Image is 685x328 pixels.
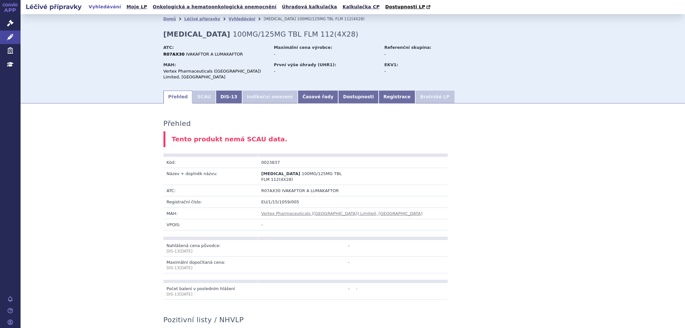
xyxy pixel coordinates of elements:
td: - [258,283,353,300]
a: Domů [163,17,176,21]
p: DIS-13 [167,292,255,297]
a: Dostupnosti LP [383,3,434,12]
a: Registrace [379,91,415,103]
a: Vertex Pharmaceuticals ([GEOGRAPHIC_DATA]) Limited, [GEOGRAPHIC_DATA] [261,211,423,216]
strong: Referenční skupina: [384,45,431,50]
td: Registrační číslo: [163,196,258,208]
span: 100MG/125MG TBL FLM 112(4X28) [261,171,342,182]
div: - [274,51,378,57]
p: DIS-13 [167,265,255,271]
a: Kalkulačka CP [341,3,382,11]
a: Onkologická a hematoonkologická onemocnění [151,3,278,11]
td: MAH: [163,208,258,219]
div: Tento produkt nemá SCAU data. [163,131,542,147]
td: EU/1/15/1059/005 [258,196,448,208]
div: - [274,68,378,74]
td: ATC: [163,185,258,196]
td: Název + doplněk názvu: [163,168,258,185]
a: Vyhledávání [229,17,255,21]
strong: První výše úhrady (UHR1): [274,62,336,67]
div: - [384,68,457,74]
span: 100MG/125MG TBL FLM 112(4X28) [297,17,364,21]
a: Přehled [163,91,193,103]
span: [MEDICAL_DATA] [264,17,296,21]
span: [DATE] [180,292,193,297]
div: Vertex Pharmaceuticals ([GEOGRAPHIC_DATA]) Limited, [GEOGRAPHIC_DATA] [163,68,268,80]
td: 0023837 [258,157,353,168]
span: [DATE] [180,266,193,270]
a: Léčivé přípravky [184,17,220,21]
h3: Přehled [163,120,191,128]
strong: EKV1: [384,62,398,67]
td: - [258,219,448,230]
span: 100MG/125MG TBL FLM 112(4X28) [233,30,358,38]
span: [MEDICAL_DATA] [261,171,300,176]
td: Kód: [163,157,258,168]
span: R07AX30 [261,188,281,193]
a: Úhradová kalkulačka [280,3,339,11]
a: DIS-13 [216,91,242,103]
p: DIS-13 [167,249,255,254]
a: Dostupnosti [338,91,379,103]
strong: Maximální cena výrobce: [274,45,332,50]
a: Moje LP [125,3,149,11]
td: Nahlášená cena původce: [163,240,258,257]
td: - [258,240,353,257]
h3: Pozitivní listy / NHVLP [163,316,244,324]
a: Časové řady [298,91,338,103]
span: IVAKAFTOR A LUMAKAFTOR [186,52,243,57]
a: Vyhledávání [87,3,123,11]
td: - [353,283,448,300]
h2: Léčivé přípravky [21,2,87,11]
td: Počet balení v posledním hlášení [163,283,258,300]
strong: MAH: [163,62,176,67]
td: Maximální dopočítaná cena: [163,257,258,273]
strong: R07AX30 [163,52,185,57]
td: VPOIS: [163,219,258,230]
span: Dostupnosti LP [385,4,425,9]
strong: [MEDICAL_DATA] [163,30,230,38]
span: IVAKAFTOR A LUMAKAFTOR [282,188,339,193]
span: [DATE] [180,249,193,253]
div: - [384,51,457,57]
td: - [258,257,353,273]
strong: ATC: [163,45,174,50]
